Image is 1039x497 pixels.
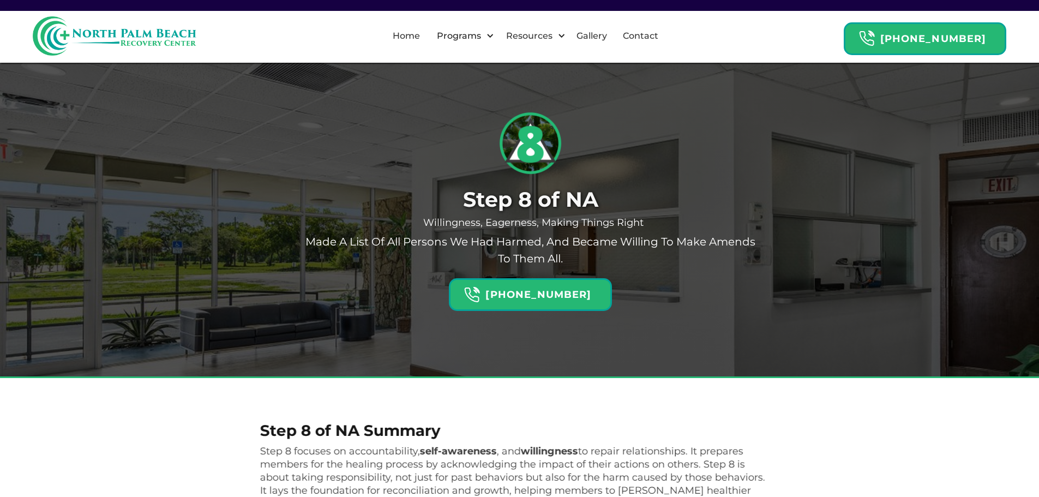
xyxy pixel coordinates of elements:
[616,19,665,53] a: Contact
[304,217,757,228] div: Willingness, Eagerness, Making Things Right
[464,286,480,303] img: Header Calendar Icons
[304,188,757,212] h1: Step 8 of NA
[520,445,578,457] strong: willingness
[428,19,497,53] div: Programs
[449,273,611,311] a: Header Calendar Icons[PHONE_NUMBER]
[503,29,555,43] div: Resources
[434,29,484,43] div: Programs
[485,289,591,301] strong: [PHONE_NUMBER]
[260,421,440,440] strong: Step 8 of NA Summary
[880,33,986,45] strong: [PHONE_NUMBER]
[386,19,427,53] a: Home
[304,233,757,267] p: Made a list of all persons we had harmed, and became willing to make amends to them all.
[497,19,568,53] div: Resources
[570,19,614,53] a: Gallery
[419,445,496,457] strong: self-awareness
[858,30,875,47] img: Header Calendar Icons
[844,17,1006,55] a: Header Calendar Icons[PHONE_NUMBER]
